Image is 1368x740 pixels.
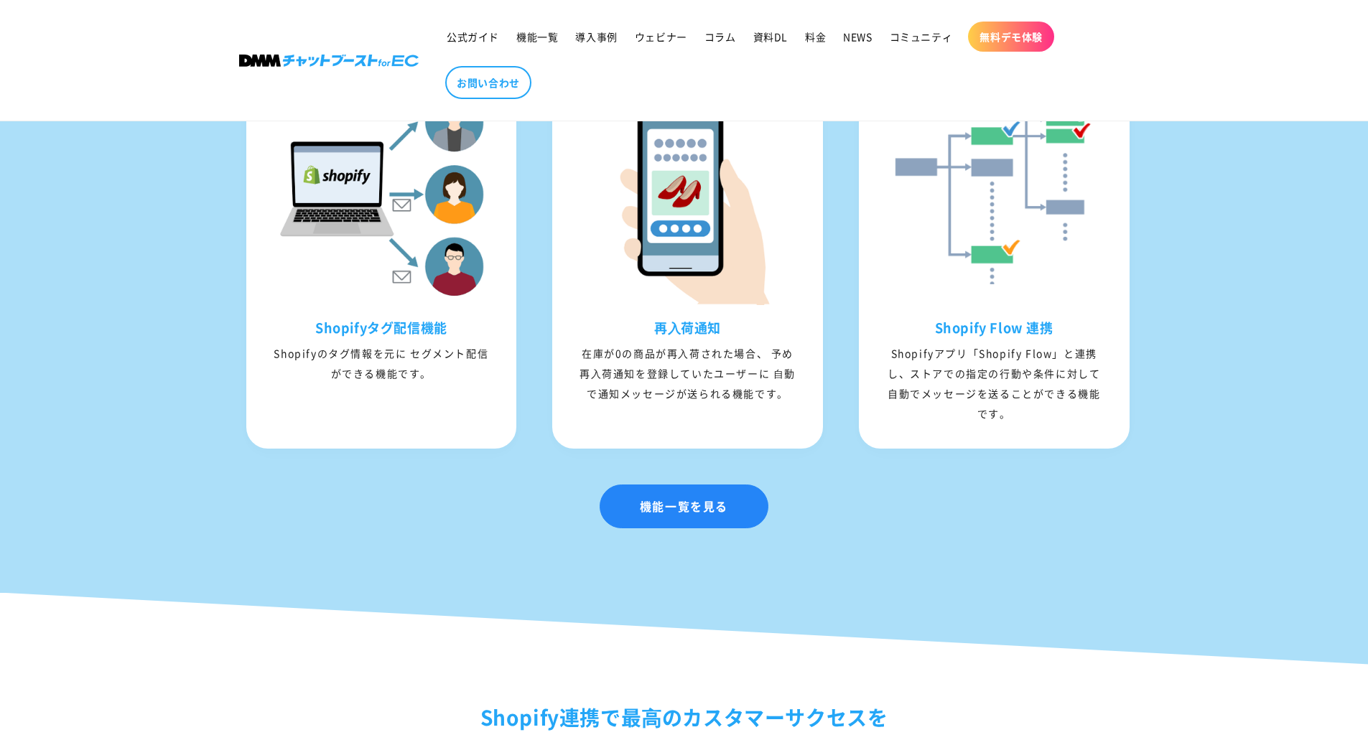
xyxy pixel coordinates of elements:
div: 在庫が0の商品が再⼊荷された場合、 予め再⼊荷通知を登録していたユーザーに ⾃動で通知メッセージが送られる機能です。 [556,343,819,403]
span: ウェビナー [635,30,687,43]
span: 資料DL [753,30,788,43]
h3: 再⼊荷通知 [556,319,819,336]
img: Shopify Flow 連携 [884,85,1104,305]
span: 料金 [805,30,826,43]
img: 再⼊荷通知 [577,85,798,305]
div: Shopifyアプリ「Shopify Flow」と連携し、ストアでの指定の行動や条件に対して自動でメッセージを送ることができる機能です。 [862,343,1126,423]
a: 導入事例 [567,22,625,52]
h3: Shopifyタグ配信機能 [250,319,513,336]
span: 公式ガイド [447,30,499,43]
a: コラム [696,22,745,52]
span: 無料デモ体験 [980,30,1043,43]
span: コミュニティ [890,30,953,43]
div: Shopifyのタグ情報を元に セグメント配信ができる機能です。 [250,343,513,383]
span: NEWS [843,30,872,43]
a: お問い合わせ [445,66,531,99]
a: 公式ガイド [438,22,508,52]
a: 資料DL [745,22,796,52]
img: 株式会社DMM Boost [239,55,419,67]
span: 機能一覧 [516,30,558,43]
h2: Shopify連携で最⾼のカスタマーサクセスを [239,701,1130,735]
span: 導入事例 [575,30,617,43]
h3: Shopify Flow 連携 [862,319,1126,336]
span: お問い合わせ [457,76,520,89]
a: 無料デモ体験 [968,22,1054,52]
a: NEWS [834,22,880,52]
a: 機能一覧を見る [600,484,768,528]
img: Shopifyタグ配信機能 [271,85,492,305]
a: コミュニティ [881,22,962,52]
a: 料金 [796,22,834,52]
a: ウェビナー [626,22,696,52]
a: 機能一覧 [508,22,567,52]
span: コラム [704,30,736,43]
